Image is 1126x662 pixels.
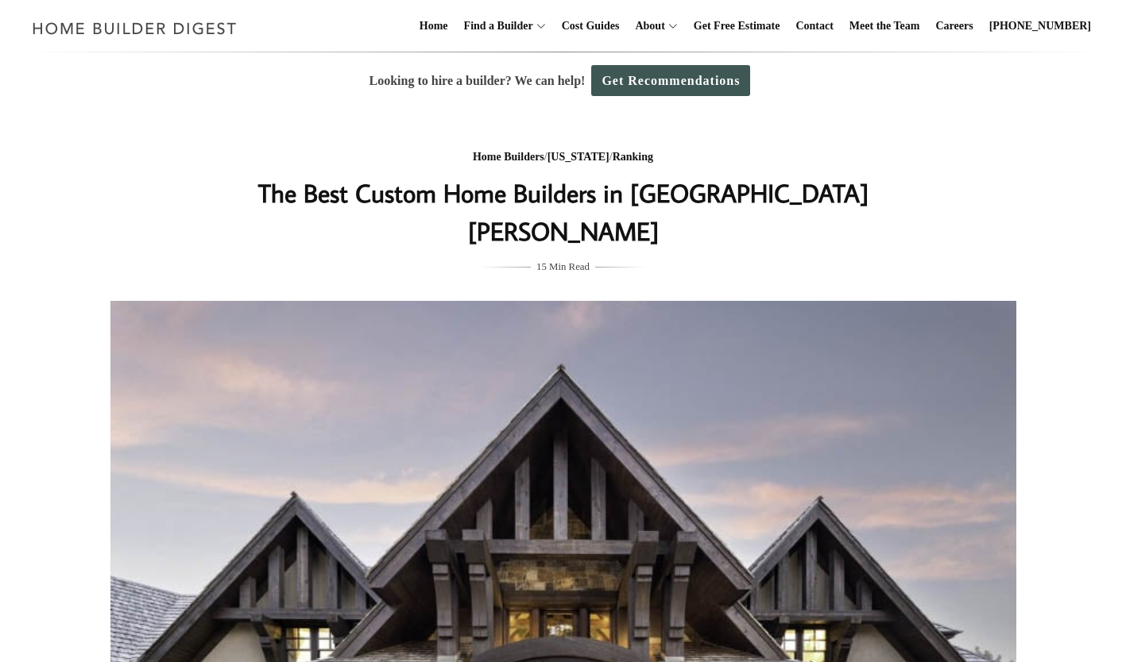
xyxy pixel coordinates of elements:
[983,1,1097,52] a: [PHONE_NUMBER]
[473,151,544,163] a: Home Builders
[843,1,927,52] a: Meet the Team
[25,13,244,44] img: Home Builder Digest
[458,1,533,52] a: Find a Builder
[555,1,626,52] a: Cost Guides
[246,148,880,167] div: / /
[246,174,880,250] h1: The Best Custom Home Builders in [GEOGRAPHIC_DATA][PERSON_NAME]
[536,258,590,275] span: 15 Min Read
[548,151,609,163] a: [US_STATE]
[613,151,653,163] a: Ranking
[591,65,750,96] a: Get Recommendations
[413,1,455,52] a: Home
[930,1,980,52] a: Careers
[629,1,664,52] a: About
[789,1,839,52] a: Contact
[687,1,787,52] a: Get Free Estimate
